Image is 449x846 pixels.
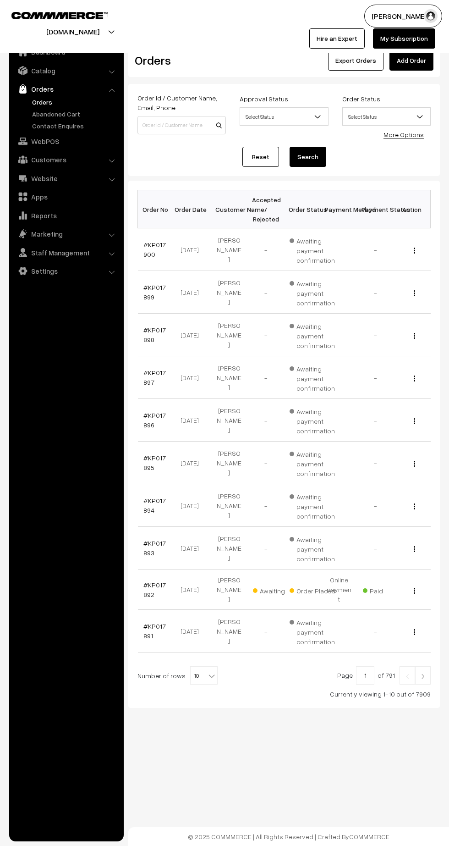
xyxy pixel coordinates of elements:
[211,399,247,442] td: [PERSON_NAME]
[11,151,120,168] a: Customers
[247,271,284,314] td: -
[11,263,120,279] a: Settings
[143,622,166,640] a: #KP017891
[174,527,211,570] td: [DATE]
[143,411,166,429] a: #KP017896
[357,190,394,228] th: Payment Status
[253,584,299,596] span: Awaiting
[137,116,226,134] input: Order Id / Customer Name / Customer Email / Customer Phone
[309,28,365,49] a: Hire an Expert
[389,50,433,71] a: Add Order
[394,190,431,228] th: Action
[240,109,328,125] span: Select Status
[11,188,120,205] a: Apps
[290,147,326,167] button: Search
[11,133,120,149] a: WebPOS
[290,362,335,393] span: Awaiting payment confirmation
[11,12,108,19] img: COMMMERCE
[11,226,120,242] a: Marketing
[290,234,335,265] span: Awaiting payment confirmation
[328,50,383,71] button: Export Orders
[211,190,247,228] th: Customer Name
[30,121,120,131] a: Contact Enquires
[240,94,288,104] label: Approval Status
[357,484,394,527] td: -
[30,97,120,107] a: Orders
[137,689,431,699] div: Currently viewing 1-10 out of 7909
[174,356,211,399] td: [DATE]
[143,283,166,301] a: #KP017899
[11,9,92,20] a: COMMMERCE
[174,190,211,228] th: Order Date
[137,93,226,112] label: Order Id / Customer Name, Email, Phone
[403,674,411,679] img: Left
[143,241,166,258] a: #KP017900
[247,442,284,484] td: -
[419,674,427,679] img: Right
[414,461,415,467] img: Menu
[357,228,394,271] td: -
[174,442,211,484] td: [DATE]
[247,356,284,399] td: -
[242,147,279,167] a: Reset
[290,404,335,436] span: Awaiting payment confirmation
[414,418,415,424] img: Menu
[357,271,394,314] td: -
[290,615,335,647] span: Awaiting payment confirmation
[284,190,321,228] th: Order Status
[211,484,247,527] td: [PERSON_NAME]
[174,271,211,314] td: [DATE]
[247,190,284,228] th: Accepted / Rejected
[342,107,431,126] span: Select Status
[290,532,335,564] span: Awaiting payment confirmation
[414,376,415,382] img: Menu
[414,629,415,635] img: Menu
[357,399,394,442] td: -
[290,584,335,596] span: Order Placed
[357,356,394,399] td: -
[247,610,284,652] td: -
[383,131,424,138] a: More Options
[247,399,284,442] td: -
[357,610,394,652] td: -
[414,588,415,594] img: Menu
[11,62,120,79] a: Catalog
[11,207,120,224] a: Reports
[321,570,357,610] td: Online payment
[211,527,247,570] td: [PERSON_NAME]
[211,610,247,652] td: [PERSON_NAME]
[143,369,166,386] a: #KP017897
[174,610,211,652] td: [DATE]
[414,503,415,509] img: Menu
[128,827,449,846] footer: © 2025 COMMMERCE | All Rights Reserved | Crafted By
[343,109,430,125] span: Select Status
[337,671,353,679] span: Page
[247,527,284,570] td: -
[321,190,357,228] th: Payment Method
[143,539,166,557] a: #KP017893
[11,244,120,261] a: Staff Management
[143,326,166,343] a: #KP017898
[357,442,394,484] td: -
[143,454,166,471] a: #KP017895
[414,248,415,254] img: Menu
[211,356,247,399] td: [PERSON_NAME]
[11,81,120,97] a: Orders
[143,581,166,598] a: #KP017892
[357,314,394,356] td: -
[247,228,284,271] td: -
[174,228,211,271] td: [DATE]
[424,9,438,23] img: user
[290,276,335,308] span: Awaiting payment confirmation
[211,570,247,610] td: [PERSON_NAME]
[191,667,217,685] span: 10
[211,228,247,271] td: [PERSON_NAME]
[290,447,335,478] span: Awaiting payment confirmation
[174,570,211,610] td: [DATE]
[349,833,389,840] a: COMMMERCE
[211,442,247,484] td: [PERSON_NAME]
[290,319,335,350] span: Awaiting payment confirmation
[14,20,131,43] button: [DOMAIN_NAME]
[174,484,211,527] td: [DATE]
[190,666,218,685] span: 10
